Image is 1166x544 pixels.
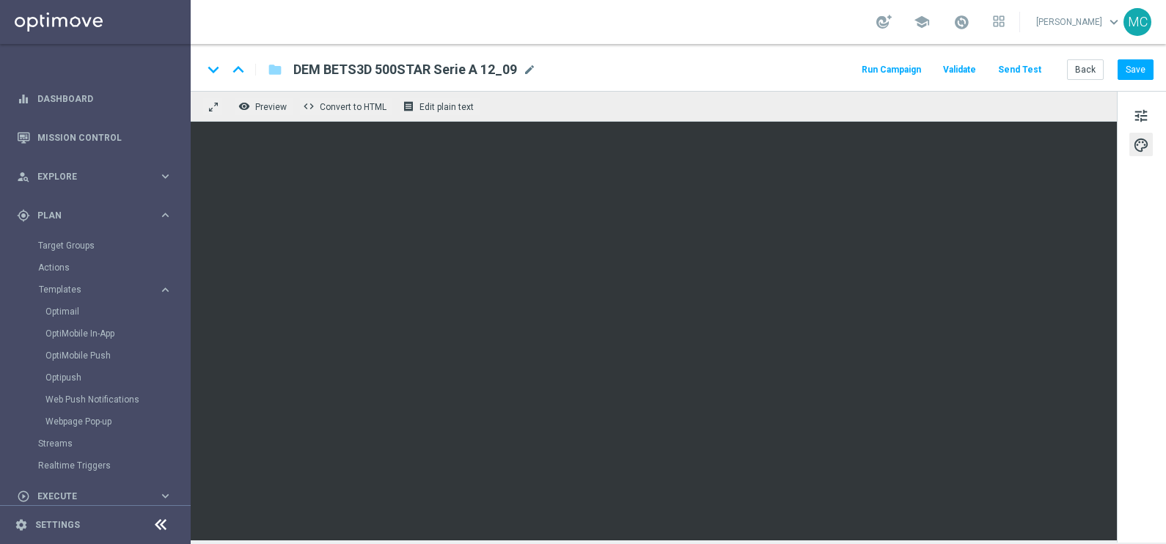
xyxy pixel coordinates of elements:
button: Run Campaign [859,60,923,80]
a: Mission Control [37,118,172,157]
button: Send Test [996,60,1044,80]
button: folder [266,58,284,81]
div: Streams [38,433,189,455]
a: Webpage Pop-up [45,416,153,427]
div: Target Groups [38,235,189,257]
a: [PERSON_NAME]keyboard_arrow_down [1035,11,1123,33]
button: receipt Edit plain text [399,97,480,116]
span: Validate [943,65,976,75]
div: Actions [38,257,189,279]
span: Execute [37,492,158,501]
button: code Convert to HTML [299,97,393,116]
button: Mission Control [16,132,173,144]
a: Optimail [45,306,153,317]
button: tune [1129,103,1153,127]
a: Dashboard [37,79,172,118]
span: keyboard_arrow_down [1106,14,1122,30]
a: Optipush [45,372,153,383]
span: Preview [255,102,287,112]
i: keyboard_arrow_right [158,283,172,297]
i: keyboard_arrow_right [158,169,172,183]
button: Back [1067,59,1104,80]
i: settings [15,518,28,532]
button: gps_fixed Plan keyboard_arrow_right [16,210,173,221]
div: Web Push Notifications [45,389,189,411]
a: Target Groups [38,240,153,251]
a: Web Push Notifications [45,394,153,405]
a: Settings [35,521,80,529]
span: Convert to HTML [320,102,386,112]
div: OptiMobile In-App [45,323,189,345]
div: Optimail [45,301,189,323]
button: Validate [941,60,978,80]
i: keyboard_arrow_right [158,208,172,222]
span: code [303,100,315,112]
button: Templates keyboard_arrow_right [38,284,173,295]
a: Streams [38,438,153,449]
span: Explore [37,172,158,181]
i: keyboard_arrow_down [202,59,224,81]
span: DEM BETS3D 500STAR Serie A 12_09 [293,61,517,78]
span: school [914,14,930,30]
button: person_search Explore keyboard_arrow_right [16,171,173,183]
a: OptiMobile Push [45,350,153,361]
button: remove_red_eye Preview [235,97,293,116]
a: Realtime Triggers [38,460,153,471]
i: keyboard_arrow_up [227,59,249,81]
div: Dashboard [17,79,172,118]
div: Webpage Pop-up [45,411,189,433]
div: Execute [17,490,158,503]
span: palette [1133,136,1149,155]
i: equalizer [17,92,30,106]
div: Optipush [45,367,189,389]
span: Plan [37,211,158,220]
button: Save [1118,59,1154,80]
button: equalizer Dashboard [16,93,173,105]
i: receipt [403,100,414,112]
i: keyboard_arrow_right [158,489,172,503]
a: Actions [38,262,153,273]
i: person_search [17,170,30,183]
a: OptiMobile In-App [45,328,153,339]
i: play_circle_outline [17,490,30,503]
div: Templates [38,279,189,433]
span: Templates [39,285,144,294]
button: palette [1129,133,1153,156]
span: Edit plain text [419,102,474,112]
i: gps_fixed [17,209,30,222]
div: Realtime Triggers [38,455,189,477]
div: MC [1123,8,1151,36]
button: play_circle_outline Execute keyboard_arrow_right [16,490,173,502]
span: tune [1133,106,1149,125]
div: OptiMobile Push [45,345,189,367]
div: Plan [17,209,158,222]
div: Mission Control [17,118,172,157]
div: Templates [39,285,158,294]
span: mode_edit [523,63,536,76]
i: remove_red_eye [238,100,250,112]
i: folder [268,61,282,78]
div: Explore [17,170,158,183]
